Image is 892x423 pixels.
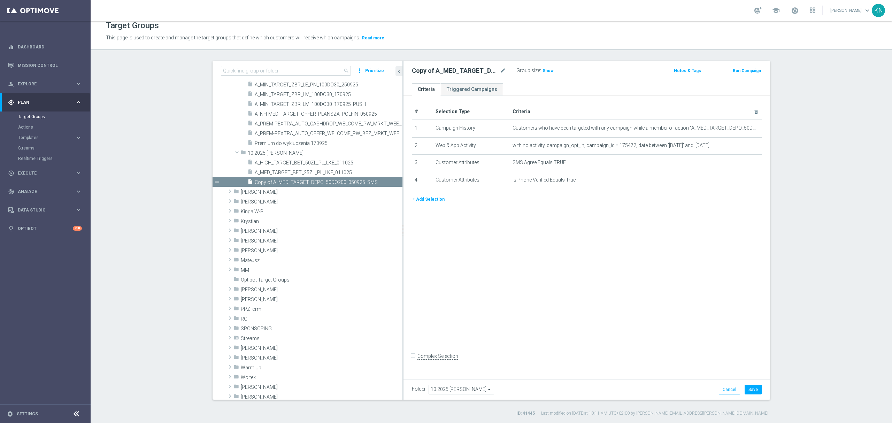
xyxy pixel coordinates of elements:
[541,410,768,416] label: Last modified on [DATE] at 10:11 AM UTC+02:00 by [PERSON_NAME][EMAIL_ADDRESS][PERSON_NAME][DOMAIN...
[247,81,253,89] i: insert_drive_file
[241,267,402,273] span: MM
[240,149,246,157] i: folder
[8,170,14,176] i: play_circle_outline
[18,208,75,212] span: Data Studio
[18,124,72,130] a: Actions
[241,345,402,351] span: Tomasz K.
[18,219,73,238] a: Optibot
[233,345,239,353] i: folder
[412,83,441,95] a: Criteria
[8,56,82,75] div: Mission Control
[18,190,75,194] span: Analyze
[361,34,385,42] button: Read more
[241,394,402,400] span: X_Anna P.
[673,67,702,75] button: Notes & Tags
[18,100,75,105] span: Plan
[7,411,13,417] i: settings
[18,136,68,140] span: Templates
[412,386,426,392] label: Folder
[830,5,872,16] a: [PERSON_NAME]keyboard_arrow_down
[233,257,239,265] i: folder
[233,315,239,323] i: folder
[248,150,402,156] span: 10.2025 Kamil N.
[75,80,82,87] i: keyboard_arrow_right
[233,306,239,314] i: folder
[233,276,239,284] i: folder
[233,228,239,236] i: folder
[233,267,239,275] i: folder
[433,104,510,120] th: Selection Type
[75,99,82,106] i: keyboard_arrow_right
[540,68,541,74] label: :
[106,21,159,31] h1: Target Groups
[233,393,239,401] i: folder
[412,155,433,172] td: 3
[241,218,402,224] span: Krystian
[255,101,402,107] span: A_MIN_TARGET_ZBR_LM_100DO30_170925_PUSH
[233,198,239,206] i: folder
[75,170,82,176] i: keyboard_arrow_right
[8,99,14,106] i: gps_fixed
[8,81,14,87] i: person_search
[433,155,510,172] td: Customer Attributes
[18,171,75,175] span: Execute
[247,179,253,187] i: insert_drive_file
[8,99,75,106] div: Plan
[241,287,402,293] span: Patryk P.
[356,66,363,76] i: more_vert
[247,159,253,167] i: insert_drive_file
[8,44,14,50] i: equalizer
[396,68,402,75] i: chevron_left
[255,179,402,185] span: Copy of A_MED_TARGET_DEPO_50DO200_050925_SMS
[241,326,402,332] span: SPONSORING
[106,35,360,40] span: This page is used to create and manage the target groups that define which customers will receive...
[247,130,253,138] i: insert_drive_file
[233,374,239,382] i: folder
[255,170,402,176] span: A_MED_TARGET_BET_25ZL_PL_LKE_011025
[241,384,402,390] span: Wojtek M.
[241,248,402,254] span: Maryna Sh.
[75,207,82,213] i: keyboard_arrow_right
[8,44,82,50] button: equalizer Dashboard
[412,137,433,155] td: 2
[513,143,710,148] span: with no activity, campaign_opt_in, campaign_id = 175472, date between '[DATE]' and '[DATE]'
[221,66,351,76] input: Quick find group or folder
[8,170,82,176] button: play_circle_outline Execute keyboard_arrow_right
[516,68,540,74] label: Group size
[8,225,14,232] i: lightbulb
[241,257,402,263] span: Mateusz
[241,316,402,322] span: RG
[364,66,385,76] button: Prioritize
[8,219,82,238] div: Optibot
[255,160,402,166] span: A_HIGH_TARGET_BET_50ZL_PL_LKE_011025
[247,140,253,148] i: insert_drive_file
[241,277,402,283] span: Optibot Target Groups
[18,135,82,140] button: Templates keyboard_arrow_right
[233,237,239,245] i: folder
[241,336,402,341] span: Streams
[8,63,82,68] div: Mission Control
[412,67,498,75] h2: Copy of A_MED_TARGET_DEPO_50DO200_050925_SMS
[412,172,433,189] td: 4
[241,189,402,195] span: Kamil R.
[18,136,75,140] div: Templates
[8,207,82,213] div: Data Studio keyboard_arrow_right
[513,160,566,166] span: SMS Agree Equals TRUE
[255,111,402,117] span: A_NH-MED_TARGET_OFFER_PLANSZA_POLFIN_050925
[513,125,759,131] span: Customers who have been targeted with any campaign while a member of action "A_MED_TARGET_DEPO_50...
[433,120,510,137] td: Campaign History
[247,120,253,128] i: insert_drive_file
[241,306,402,312] span: PPZ_crm
[18,145,72,151] a: Streams
[18,122,90,132] div: Actions
[8,81,82,87] button: person_search Explore keyboard_arrow_right
[344,68,349,74] span: search
[75,134,82,141] i: keyboard_arrow_right
[8,38,82,56] div: Dashboard
[233,286,239,294] i: folder
[18,132,90,143] div: Templates
[255,92,402,98] span: A_MIN_TARGET_ZBR_LM_100DO30_170925
[412,104,433,120] th: #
